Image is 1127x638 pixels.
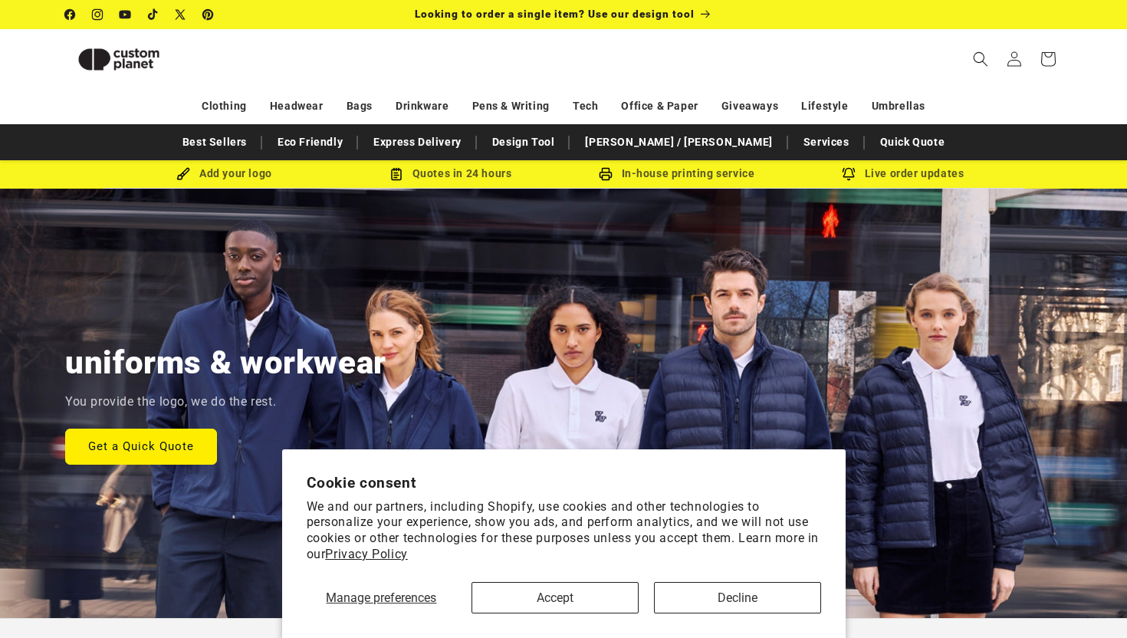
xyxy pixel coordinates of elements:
[964,42,997,76] summary: Search
[1050,564,1127,638] iframe: Chat Widget
[111,164,337,183] div: Add your logo
[599,167,613,181] img: In-house printing
[415,8,695,20] span: Looking to order a single item? Use our design tool
[175,129,255,156] a: Best Sellers
[65,428,217,464] a: Get a Quick Quote
[326,590,436,605] span: Manage preferences
[270,129,350,156] a: Eco Friendly
[60,29,225,89] a: Custom Planet
[577,129,780,156] a: [PERSON_NAME] / [PERSON_NAME]
[872,93,925,120] a: Umbrellas
[801,93,848,120] a: Lifestyle
[872,129,953,156] a: Quick Quote
[796,129,857,156] a: Services
[842,167,856,181] img: Order updates
[202,93,247,120] a: Clothing
[176,167,190,181] img: Brush Icon
[65,342,386,383] h2: uniforms & workwear
[721,93,778,120] a: Giveaways
[65,391,276,413] p: You provide the logo, we do the rest.
[573,93,598,120] a: Tech
[396,93,449,120] a: Drinkware
[337,164,563,183] div: Quotes in 24 hours
[307,582,457,613] button: Manage preferences
[347,93,373,120] a: Bags
[325,547,407,561] a: Privacy Policy
[389,167,403,181] img: Order Updates Icon
[307,474,821,492] h2: Cookie consent
[472,93,550,120] a: Pens & Writing
[563,164,790,183] div: In-house printing service
[307,499,821,563] p: We and our partners, including Shopify, use cookies and other technologies to personalize your ex...
[472,582,639,613] button: Accept
[65,35,172,84] img: Custom Planet
[366,129,469,156] a: Express Delivery
[485,129,563,156] a: Design Tool
[621,93,698,120] a: Office & Paper
[790,164,1016,183] div: Live order updates
[654,582,821,613] button: Decline
[270,93,324,120] a: Headwear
